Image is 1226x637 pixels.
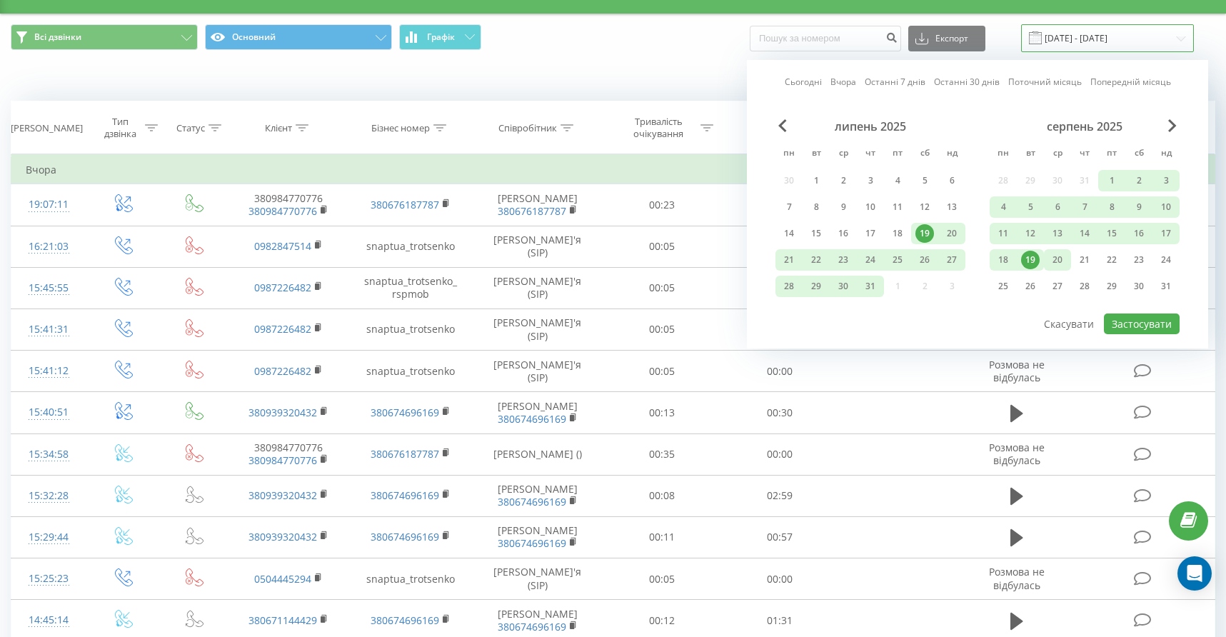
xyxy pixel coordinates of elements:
div: 19 [915,224,934,243]
div: сб 16 серп 2025 р. [1125,223,1152,244]
abbr: середа [1047,144,1068,165]
a: Попередній місяць [1090,75,1171,89]
td: 00:23 [603,184,721,226]
div: 3 [861,171,880,190]
span: Графік [427,32,455,42]
div: пн 21 лип 2025 р. [775,249,803,271]
td: [PERSON_NAME] [472,475,603,516]
div: 15:41:12 [26,357,72,385]
div: пт 11 лип 2025 р. [884,196,911,218]
div: пт 1 серп 2025 р. [1098,170,1125,191]
div: сб 23 серп 2025 р. [1125,249,1152,271]
div: [PERSON_NAME] [11,122,83,134]
div: чт 3 лип 2025 р. [857,170,884,191]
div: нд 6 лип 2025 р. [938,170,965,191]
div: пт 15 серп 2025 р. [1098,223,1125,244]
div: 15 [807,224,825,243]
abbr: субота [914,144,935,165]
button: Застосувати [1104,314,1180,334]
div: пн 14 лип 2025 р. [775,223,803,244]
div: 2 [1130,171,1148,190]
div: 25 [888,251,907,269]
div: 14 [1075,224,1094,243]
div: 16:21:03 [26,233,72,261]
td: 00:30 [721,392,839,433]
div: 15:41:31 [26,316,72,343]
div: 31 [861,277,880,296]
div: 6 [943,171,961,190]
div: 21 [780,251,798,269]
div: 5 [1021,198,1040,216]
div: чт 10 лип 2025 р. [857,196,884,218]
div: 24 [861,251,880,269]
button: Всі дзвінки [11,24,198,50]
div: Бізнес номер [371,122,430,134]
div: 8 [807,198,825,216]
td: [PERSON_NAME]'я (SIP) [472,267,603,309]
a: 380674696169 [371,406,439,419]
td: [PERSON_NAME] () [472,433,603,475]
div: вт 19 серп 2025 р. [1017,249,1044,271]
div: 21 [1075,251,1094,269]
span: Всі дзвінки [34,31,81,43]
div: 15 [1102,224,1121,243]
td: 00:00 [721,351,839,392]
td: snaptua_trotsenko_rspmob [350,267,472,309]
div: 9 [834,198,853,216]
div: липень 2025 [775,119,965,134]
td: 380984770776 [227,184,349,226]
div: ср 2 лип 2025 р. [830,170,857,191]
div: 23 [834,251,853,269]
button: Експорт [908,26,985,51]
div: Статус [176,122,205,134]
a: Сьогодні [785,75,822,89]
td: [PERSON_NAME]'я (SIP) [472,558,603,600]
a: 380676187787 [371,198,439,211]
div: 29 [1102,277,1121,296]
div: 2 [834,171,853,190]
a: 380674696169 [498,536,566,550]
div: нд 27 лип 2025 р. [938,249,965,271]
td: 00:00 [721,309,839,350]
button: Графік [399,24,481,50]
div: пн 11 серп 2025 р. [990,223,1017,244]
div: 13 [1048,224,1067,243]
div: ср 13 серп 2025 р. [1044,223,1071,244]
div: Open Intercom Messenger [1177,556,1212,591]
div: пт 18 лип 2025 р. [884,223,911,244]
div: 19 [1021,251,1040,269]
div: чт 21 серп 2025 р. [1071,249,1098,271]
div: 8 [1102,198,1121,216]
div: 11 [994,224,1013,243]
button: Основний [205,24,392,50]
div: 7 [780,198,798,216]
div: вт 5 серп 2025 р. [1017,196,1044,218]
td: 02:59 [721,475,839,516]
div: нд 31 серп 2025 р. [1152,276,1180,297]
div: вт 29 лип 2025 р. [803,276,830,297]
div: 26 [1021,277,1040,296]
div: 11 [888,198,907,216]
a: 380674696169 [371,613,439,627]
div: 20 [943,224,961,243]
td: 00:00 [721,558,839,600]
td: 00:05 [603,558,721,600]
a: 0987226482 [254,281,311,294]
div: вт 26 серп 2025 р. [1017,276,1044,297]
div: сб 9 серп 2025 р. [1125,196,1152,218]
td: snaptua_trotsenko [350,309,472,350]
td: Вчора [11,156,1215,184]
div: сб 30 серп 2025 р. [1125,276,1152,297]
div: вт 12 серп 2025 р. [1017,223,1044,244]
div: 15:32:28 [26,482,72,510]
div: ср 20 серп 2025 р. [1044,249,1071,271]
div: чт 31 лип 2025 р. [857,276,884,297]
button: Скасувати [1036,314,1102,334]
div: 26 [915,251,934,269]
div: пт 4 лип 2025 р. [884,170,911,191]
div: вт 15 лип 2025 р. [803,223,830,244]
a: 380939320432 [248,530,317,543]
div: вт 8 лип 2025 р. [803,196,830,218]
a: Вчора [830,75,856,89]
td: [PERSON_NAME] [472,392,603,433]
